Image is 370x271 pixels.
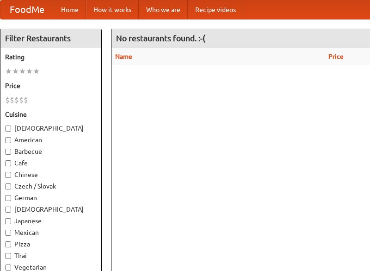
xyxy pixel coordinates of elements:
li: ★ [26,66,33,76]
input: [DEMOGRAPHIC_DATA] [5,126,11,132]
li: $ [19,95,24,105]
input: Vegetarian [5,265,11,271]
li: $ [14,95,19,105]
li: ★ [5,66,12,76]
input: Barbecue [5,149,11,155]
input: Cafe [5,160,11,166]
label: Cafe [5,158,97,168]
a: How it works [86,0,139,19]
label: Thai [5,251,97,260]
label: Barbecue [5,147,97,156]
li: $ [10,95,14,105]
label: Japanese [5,216,97,226]
li: ★ [33,66,40,76]
input: American [5,137,11,143]
ng-pluralize: No restaurants found. :-( [116,34,205,43]
label: Czech / Slovak [5,182,97,191]
a: Name [115,53,132,60]
label: Chinese [5,170,97,179]
a: Recipe videos [188,0,243,19]
a: Home [54,0,86,19]
label: [DEMOGRAPHIC_DATA] [5,124,97,133]
li: $ [5,95,10,105]
input: Pizza [5,241,11,247]
a: Price [328,53,344,60]
li: ★ [12,66,19,76]
h4: Filter Restaurants [0,29,101,48]
input: [DEMOGRAPHIC_DATA] [5,207,11,213]
li: ★ [19,66,26,76]
a: FoodMe [0,0,54,19]
input: German [5,195,11,201]
label: German [5,193,97,202]
label: Pizza [5,239,97,249]
input: Mexican [5,230,11,236]
input: Czech / Slovak [5,183,11,189]
label: [DEMOGRAPHIC_DATA] [5,205,97,214]
label: Mexican [5,228,97,237]
li: $ [24,95,28,105]
input: Chinese [5,172,11,178]
h5: Cuisine [5,110,97,119]
label: American [5,135,97,145]
input: Japanese [5,218,11,224]
h5: Rating [5,52,97,62]
a: Who we are [139,0,188,19]
h5: Price [5,81,97,90]
input: Thai [5,253,11,259]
